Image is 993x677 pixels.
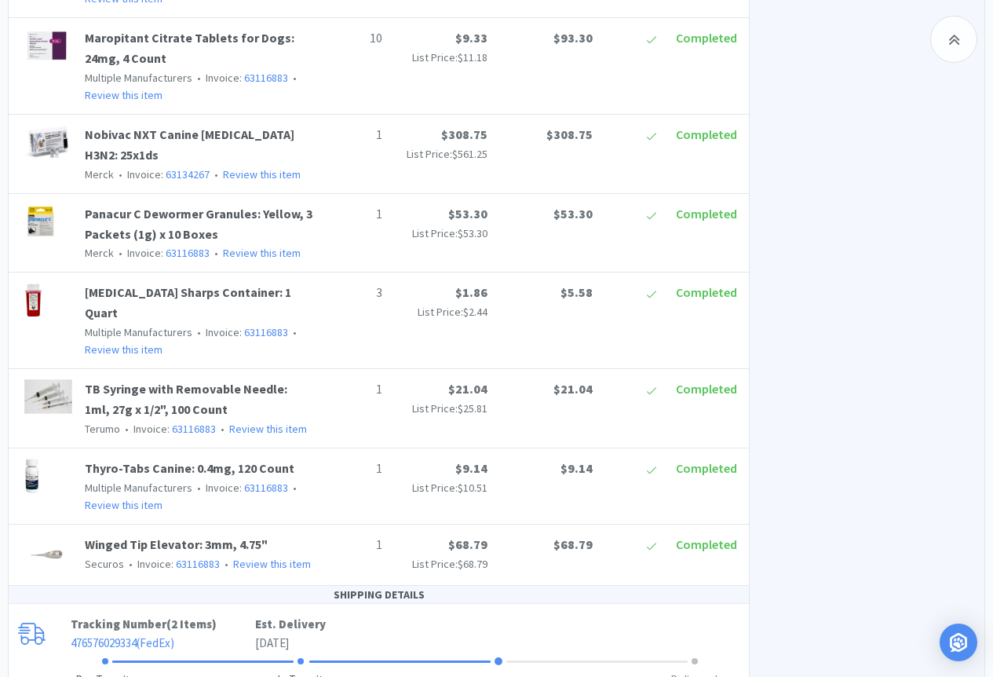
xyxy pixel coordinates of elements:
[940,624,977,661] div: Open Intercom Messenger
[120,422,216,436] span: Invoice:
[448,536,487,552] span: $68.79
[676,460,737,476] span: Completed
[325,379,382,400] p: 1
[560,460,593,476] span: $9.14
[223,167,301,181] a: Review this item
[325,125,382,145] p: 1
[455,284,487,300] span: $1.86
[441,126,487,142] span: $308.75
[458,557,487,571] span: $68.79
[676,30,737,46] span: Completed
[290,71,299,85] span: •
[395,400,487,417] p: List Price:
[9,586,749,604] div: SHIPPING DETAILS
[85,325,192,339] span: Multiple Manufacturers
[546,126,593,142] span: $308.75
[223,246,301,260] a: Review this item
[85,167,114,181] span: Merck
[114,167,210,181] span: Invoice:
[448,381,487,397] span: $21.04
[85,498,162,512] a: Review this item
[244,71,288,85] a: 63116883
[85,422,120,436] span: Terumo
[85,71,192,85] span: Multiple Manufacturers
[85,481,192,495] span: Multiple Manufacturers
[455,460,487,476] span: $9.14
[290,481,299,495] span: •
[212,246,221,260] span: •
[395,49,487,66] p: List Price:
[85,557,124,571] span: Securos
[195,481,203,495] span: •
[192,481,288,495] span: Invoice:
[166,246,210,260] a: 63116883
[395,145,487,163] p: List Price:
[85,246,114,260] span: Merck
[85,30,294,66] a: Maropitant Citrate Tablets for Dogs: 24mg, 4 Count
[212,167,221,181] span: •
[325,204,382,225] p: 1
[116,167,125,181] span: •
[458,50,487,64] span: $11.18
[244,325,288,339] a: 63116883
[192,71,288,85] span: Invoice:
[229,422,307,436] a: Review this item
[463,305,487,319] span: $2.44
[24,535,71,569] img: bf0cb3bb77a8418fad4ed24234423122_16020.png
[195,71,203,85] span: •
[448,206,487,221] span: $53.30
[24,283,42,317] img: 0ae1d3b0345e41ec8976a23084e5d2fd_1496.png
[85,536,268,552] a: Winged Tip Elevator: 3mm, 4.75"
[126,557,135,571] span: •
[195,325,203,339] span: •
[24,125,72,159] img: 6816fea17f0141e4befbacbb2e286718_733010.png
[122,422,131,436] span: •
[71,635,174,650] a: 476576029334(FedEx)
[395,479,487,496] p: List Price:
[85,88,162,102] a: Review this item
[24,28,69,63] img: 4a9247fa4b0c462d997ff28f64fe593d_209813.png
[114,246,210,260] span: Invoice:
[85,126,294,163] a: Nobivac NXT Canine [MEDICAL_DATA] H3N2: 25x1ds
[395,225,487,242] p: List Price:
[395,303,487,320] p: List Price:
[676,126,737,142] span: Completed
[325,283,382,303] p: 3
[116,246,125,260] span: •
[553,206,593,221] span: $53.30
[71,615,256,634] p: Tracking Number ( )
[24,379,72,414] img: ffb732afeafd458cb30e053eda176b47_10561.png
[676,536,737,552] span: Completed
[676,206,737,221] span: Completed
[452,147,487,161] span: $561.25
[290,325,299,339] span: •
[676,381,737,397] span: Completed
[325,28,382,49] p: 10
[553,536,593,552] span: $68.79
[85,460,294,476] a: Thyro-Tabs Canine: 0.4mg, 120 Count
[244,481,288,495] a: 63116883
[325,459,382,479] p: 1
[325,535,382,555] p: 1
[85,284,291,320] a: [MEDICAL_DATA] Sharps Container: 1 Quart
[255,634,326,653] p: [DATE]
[553,381,593,397] span: $21.04
[458,401,487,415] span: $25.81
[458,226,487,240] span: $53.30
[233,557,311,571] a: Review this item
[192,325,288,339] span: Invoice:
[85,206,312,242] a: Panacur C Dewormer Granules: Yellow, 3 Packets (1g) x 10 Boxes
[553,30,593,46] span: $93.30
[218,422,227,436] span: •
[24,459,39,493] img: cc112a6cd69f425ab7effe306b90a20f_7004.png
[176,557,220,571] a: 63116883
[676,284,737,300] span: Completed
[255,615,326,634] p: Est. Delivery
[85,381,287,417] a: TB Syringe with Removable Needle: 1ml, 27g x 1/2", 100 Count
[166,167,210,181] a: 63134267
[560,284,593,300] span: $5.58
[24,204,57,239] img: a0124a06c6b74d5b98888cd4d0e3b72f_16228.png
[171,617,212,631] span: 2 Items
[455,30,487,46] span: $9.33
[458,481,487,495] span: $10.51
